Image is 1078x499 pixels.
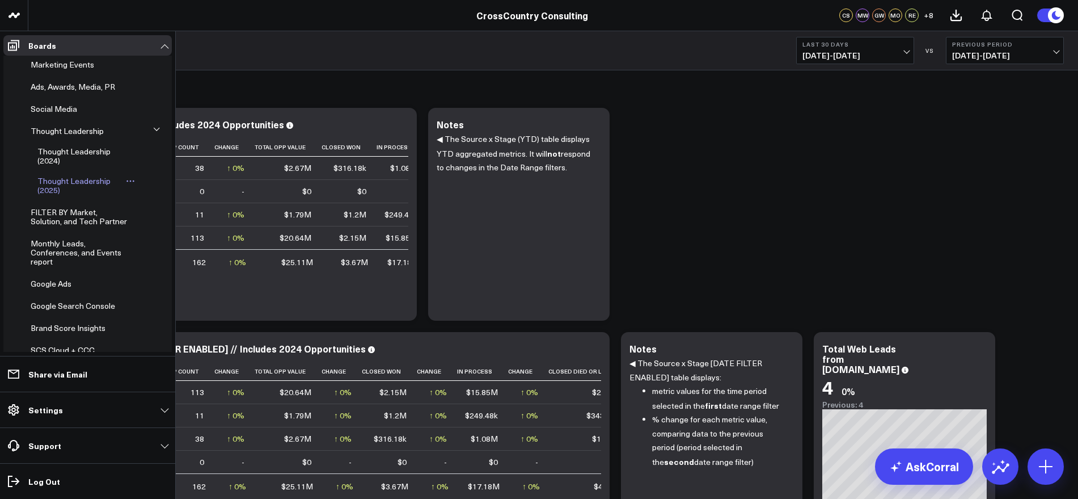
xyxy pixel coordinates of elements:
th: Opp Count [164,362,214,381]
div: $1.08M [471,433,498,445]
a: Thought Leadership (2024) [37,147,123,165]
div: $316.18k [333,162,366,174]
th: Opp Count [164,138,214,157]
div: $3.67M [381,481,408,492]
li: metric values for the time period selected in the date range filter [652,384,785,413]
a: Monthly Leads, Conferences, and Events report [31,239,128,266]
a: Brand Score Insights [31,324,105,333]
div: $25.11M [281,257,313,268]
a: Social Media [31,104,77,114]
p: ◀ The Source x Stage [DATE FILTER ENABLED] table displays: [629,357,785,384]
div: $25.11M [281,481,313,492]
b: not [547,148,561,159]
div: 38 [195,433,204,445]
div: 4 [822,377,833,397]
div: 0% [842,385,855,397]
div: 162 [192,257,206,268]
div: ↑ 0% [522,481,540,492]
div: Previous: 4 [822,400,987,409]
div: 162 [192,481,206,492]
div: RE [905,9,919,22]
p: Support [28,441,61,450]
div: $17.18M [387,257,419,268]
th: Change [214,362,255,381]
div: MW [856,9,869,22]
span: Thought Leadership [31,125,104,136]
span: + 8 [924,11,933,19]
span: Thought Leadership (2024) [37,146,111,166]
span: Ads, Awards, Media, PR [31,81,115,92]
a: Google Search Console [31,301,115,311]
div: $1.79M [284,410,311,421]
div: ↑ 0% [334,387,352,398]
div: 0 [200,186,204,197]
button: +8 [921,9,935,22]
span: Google Ads [31,278,71,289]
b: first [705,400,722,411]
div: $2.15M [379,387,407,398]
div: ↑ 0% [429,410,447,421]
span: [DATE] - [DATE] [802,51,908,60]
a: Thought Leadership (2025) [37,177,123,195]
p: Share via Email [28,370,87,379]
a: Thought Leadership [31,127,104,136]
div: $1.2M [344,209,366,220]
div: ↑ 0% [334,433,352,445]
div: - [535,456,538,468]
a: SCS Cloud + CCC NetSuite [31,346,122,364]
div: - [349,456,352,468]
div: GW [872,9,886,22]
li: % change for each metric value, comparing data to the previous period (period selected in the dat... [652,413,785,469]
span: Thought Leadership (2025) [37,175,111,195]
div: VS [920,47,940,54]
div: $1.2M [384,410,407,421]
div: $1.08M [390,162,417,174]
div: $15.85M [466,387,498,398]
b: second [664,456,694,467]
div: $17.18M [468,481,500,492]
div: $249.48k [465,410,498,421]
p: Log Out [28,477,60,486]
button: Previous Period[DATE]-[DATE] [946,37,1064,64]
span: Brand Score Insights [31,322,105,333]
div: CS [839,9,853,22]
div: ↑ 0% [227,410,244,421]
div: ↑ 0% [431,481,449,492]
span: Monthly Leads, Conferences, and Events report [31,238,121,267]
th: Closed Died Or Lost [548,362,629,381]
span: [DATE] - [DATE] [952,51,1058,60]
span: SCS Cloud + CCC NetSuite [31,345,95,364]
div: $3.67M [341,257,368,268]
div: 38 [195,162,204,174]
div: ↑ 0% [227,162,244,174]
th: Total Opp Value [255,138,322,157]
div: ↑ 0% [521,387,538,398]
div: ↑ 0% [229,257,246,268]
th: Total Opp Value [255,362,322,381]
div: $2.64M [592,387,619,398]
div: $316.18k [374,433,407,445]
th: Change [214,138,255,157]
div: 11 [195,209,204,220]
a: Log Out [3,471,172,492]
div: ↑ 0% [336,481,353,492]
b: Last 30 Days [802,41,908,48]
div: ↑ 0% [429,433,447,445]
div: $15.85M [386,232,417,244]
button: Last 30 Days[DATE]-[DATE] [796,37,914,64]
a: Ads, Awards, Media, PR [31,82,115,91]
p: Settings [28,405,63,414]
div: $2.15M [339,232,366,244]
div: $0 [398,456,407,468]
div: 113 [191,387,204,398]
div: ↑ 0% [521,410,538,421]
th: In Process [377,138,428,157]
div: - [444,456,447,468]
th: Change [508,362,548,381]
div: Source x Stage [DATE FILTER ENABLED] // Includes 2024 Opportunities [51,342,366,355]
span: Marketing Events [31,59,94,70]
div: $20.64M [280,232,311,244]
div: ◀ The Source x Stage (YTD) table displays YTD aggregated metrics. It will respond to changes in t... [437,132,601,309]
div: $343.73k [586,410,619,421]
div: - [242,186,244,197]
